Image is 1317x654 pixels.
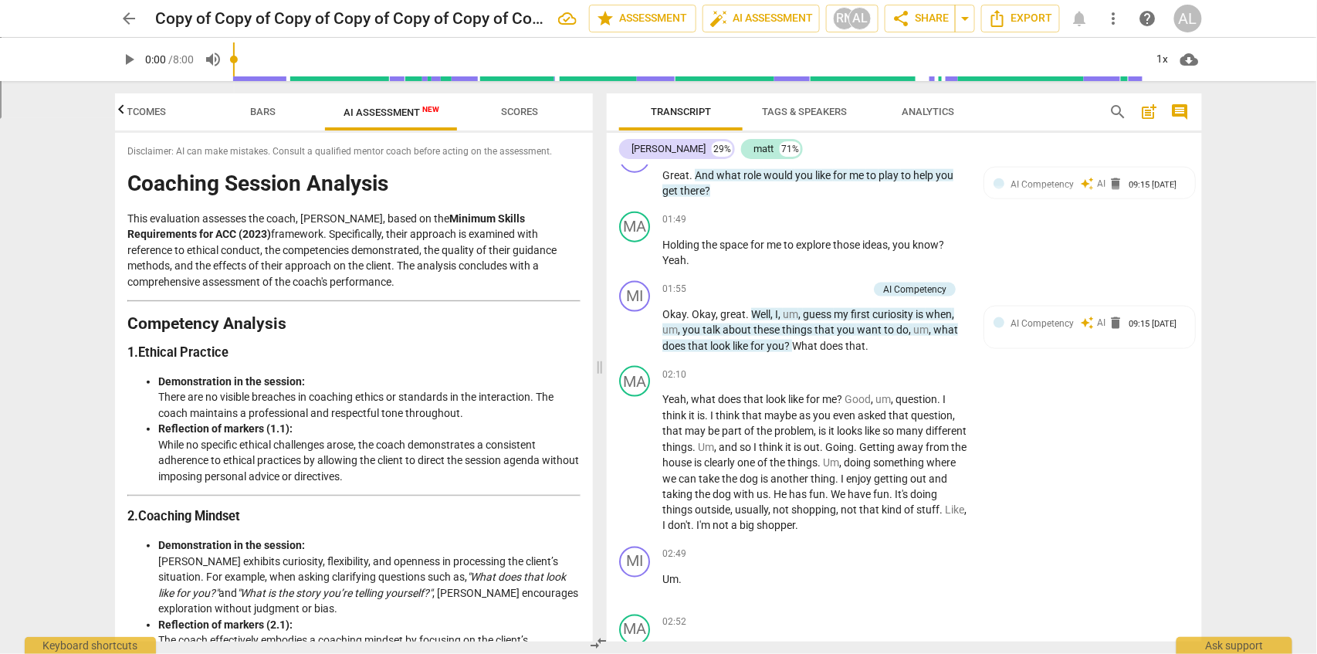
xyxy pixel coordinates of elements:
[757,456,770,469] span: of
[689,169,695,181] span: .
[662,504,695,517] span: things
[1180,50,1199,69] span: cloud_download
[662,239,702,251] span: Holding
[737,456,757,469] span: one
[730,504,735,517] span: ,
[912,239,939,251] span: know
[662,169,689,181] span: Great
[795,169,815,181] span: you
[766,393,788,405] span: look
[168,53,194,66] span: / 8:00
[662,548,686,561] span: 02:49
[733,340,750,352] span: like
[1148,47,1177,72] div: 1x
[901,169,913,181] span: to
[138,509,240,524] strong: Coaching Mindset
[204,50,222,69] span: volume_up
[689,409,697,422] span: it
[929,473,947,485] span: and
[909,324,913,336] span: ,
[834,308,851,320] span: my
[743,393,766,405] span: that
[831,488,848,500] span: We
[662,340,688,352] span: does
[686,254,689,266] span: .
[836,504,841,517] span: ,
[709,9,728,28] span: auto_fix_high
[789,488,809,500] span: has
[619,366,650,397] div: Change speaker
[883,283,946,297] div: AI Competency
[796,239,833,251] span: explore
[668,520,691,532] span: don't
[844,456,873,469] span: doing
[865,425,882,437] span: like
[845,393,871,405] span: Filler word
[784,239,796,251] span: to
[768,504,773,517] span: ,
[764,409,799,422] span: maybe
[1129,320,1176,330] div: 09:15 [DATE]
[926,308,952,320] span: when
[857,324,884,336] span: want
[826,5,879,32] button: RNAL
[697,409,705,422] span: is
[913,324,929,336] span: Filler word
[1080,316,1094,330] span: auto_awesome
[662,368,686,381] span: 02:10
[884,324,896,336] span: to
[785,441,794,453] span: it
[686,393,691,405] span: ,
[750,340,767,352] span: for
[753,141,774,157] div: matt
[929,324,933,336] span: ,
[981,5,1060,32] button: Export
[740,473,760,485] span: dog
[716,409,742,422] span: think
[682,324,703,336] span: you
[1174,5,1202,32] button: AL
[759,441,785,453] span: think
[719,239,750,251] span: space
[757,520,795,532] span: shopper
[662,254,686,266] span: Yeah
[596,9,689,28] span: Assessment
[926,441,951,453] span: from
[127,211,581,290] p: This evaluation assesses the coach, [PERSON_NAME], based on the framework. Specifically, their ap...
[753,324,782,336] span: these
[115,46,143,73] button: Play
[939,239,944,251] span: ?
[916,504,940,517] span: stuff
[871,393,875,405] span: ,
[158,375,305,388] strong: Demonstration in the session:
[686,308,692,320] span: .
[662,488,695,500] span: taking
[820,441,825,453] span: .
[768,488,774,500] span: .
[501,106,538,117] span: Scores
[1108,315,1123,330] span: delete
[841,504,859,517] span: not
[1097,317,1105,330] span: AI
[590,634,608,652] span: compare_arrows
[762,106,847,117] span: Tags & Speakers
[892,9,910,28] span: share
[774,425,814,437] span: problem
[1139,9,1157,28] span: help
[940,504,945,517] span: .
[731,520,740,532] span: a
[596,9,614,28] span: star
[688,340,710,352] span: that
[1011,179,1074,190] span: AI Competency
[113,106,167,117] span: Outcomes
[825,488,831,500] span: .
[651,106,711,117] span: Transcript
[694,456,704,469] span: is
[837,393,845,405] span: ?
[782,324,814,336] span: things
[885,5,956,32] button: Share
[891,393,895,405] span: ,
[956,9,974,28] span: arrow_drop_down
[814,324,837,336] span: that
